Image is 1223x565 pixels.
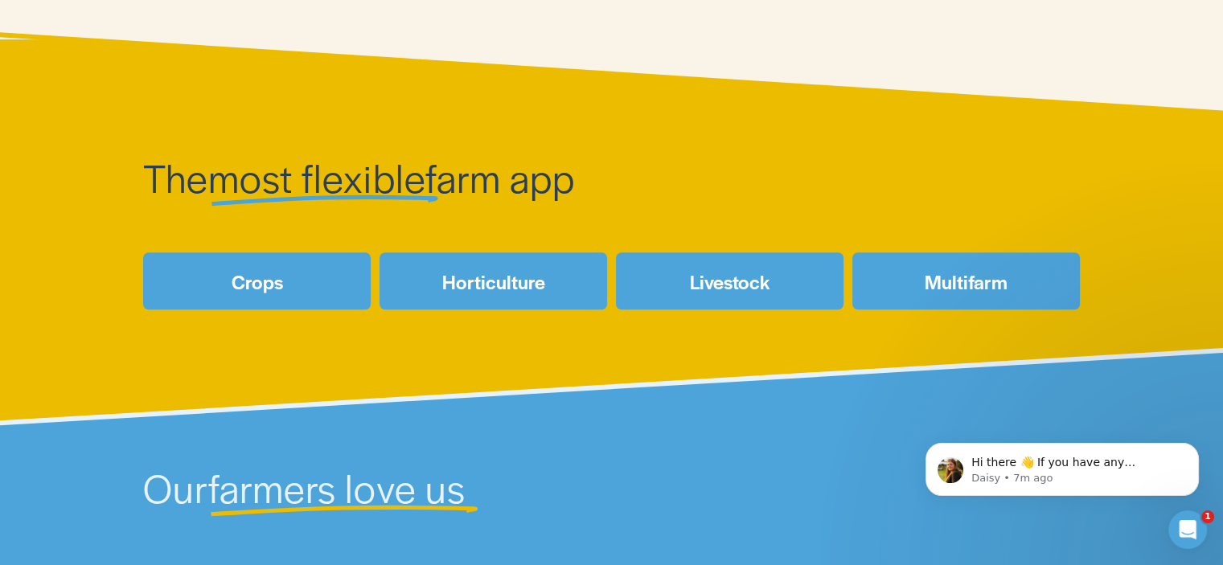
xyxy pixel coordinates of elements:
[143,149,208,204] span: The
[143,460,208,514] span: Our
[1201,510,1214,523] span: 1
[852,252,1080,309] a: Multifarm
[380,252,607,309] a: Horticulture
[901,409,1223,522] iframe: Intercom notifications message
[616,252,843,309] a: Livestock
[208,460,465,514] span: farmers love us
[208,149,425,204] span: most flexible
[1168,510,1207,549] iframe: Intercom live chat
[425,149,575,204] span: farm app
[143,252,371,309] a: Crops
